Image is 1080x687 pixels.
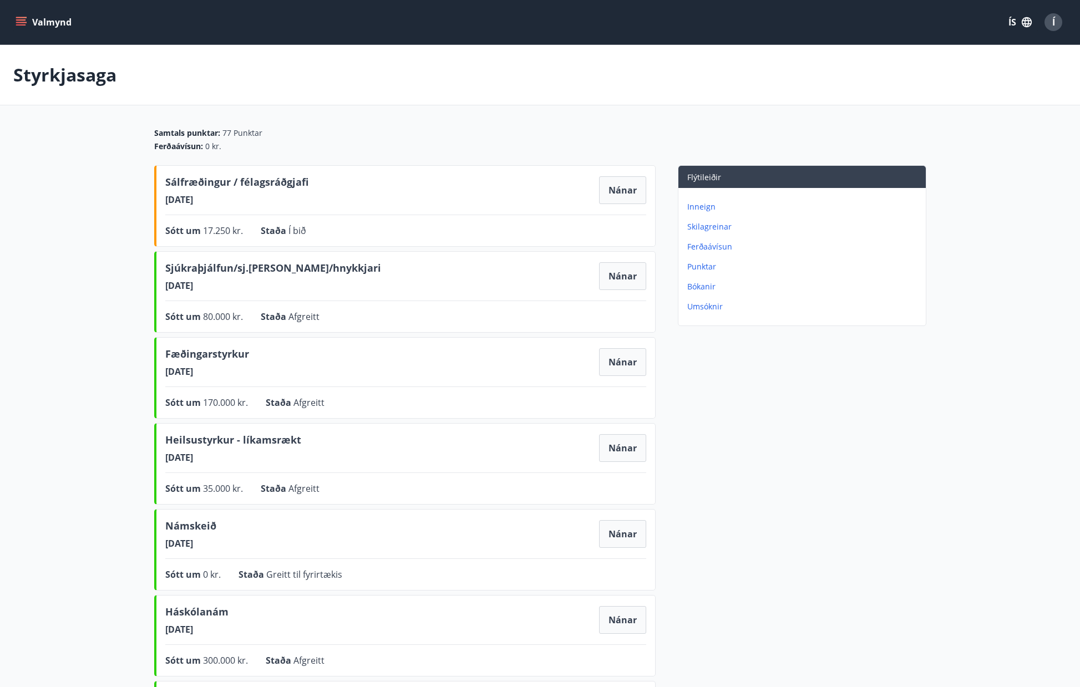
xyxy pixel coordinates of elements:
span: Háskólanám [165,604,229,623]
button: Nánar [599,434,646,462]
span: Fæðingarstyrkur [165,347,249,365]
button: menu [13,12,76,32]
span: Staða [261,311,288,323]
p: Punktar [687,261,921,272]
span: Staða [266,396,293,409]
span: Afgreitt [293,396,324,409]
span: Heilsustyrkur - líkamsrækt [165,432,301,451]
p: Bókanir [687,281,921,292]
span: [DATE] [165,194,308,206]
span: [DATE] [165,279,381,292]
button: Nánar [599,176,646,204]
span: Afgreitt [288,482,320,495]
button: Nánar [599,262,646,290]
p: Umsóknir [687,301,921,312]
span: Sálfræðingur / félagsráðgjafi [165,175,308,194]
span: 17.250 kr. [203,225,243,237]
span: [DATE] [165,537,216,549]
span: Í [1052,16,1055,28]
p: Inneign [687,201,921,212]
span: Ferðaávísun : [154,141,203,152]
span: Staða [261,482,288,495]
span: Staða [266,654,293,666]
span: 0 kr. [205,141,221,152]
span: Afgreitt [293,654,324,666]
span: [DATE] [165,365,249,378]
span: Sótt um [165,654,203,666]
span: [DATE] [165,451,301,464]
span: Flýtileiðir [687,172,721,182]
span: 80.000 kr. [203,311,243,323]
span: 300.000 kr. [203,654,248,666]
span: Í bið [288,225,306,237]
span: Staða [261,225,288,237]
span: Sótt um [165,396,203,409]
button: ÍS [1002,12,1038,32]
span: 170.000 kr. [203,396,248,409]
button: Í [1040,9,1067,35]
p: Ferðaávísun [687,241,921,252]
button: Nánar [599,348,646,376]
span: Sótt um [165,482,203,495]
span: 0 kr. [203,568,221,581]
span: 35.000 kr. [203,482,243,495]
span: Afgreitt [288,311,320,323]
span: Staða [239,568,266,581]
span: 77 Punktar [222,128,262,139]
span: Sótt um [165,225,203,237]
span: Greitt til fyrirtækis [266,568,342,581]
button: Nánar [599,520,646,548]
p: Skilagreinar [687,221,921,232]
span: Sótt um [165,311,203,323]
p: Styrkjasaga [13,63,116,87]
span: [DATE] [165,623,229,635]
span: Samtals punktar : [154,128,220,139]
span: Sótt um [165,568,203,581]
button: Nánar [599,606,646,634]
span: Námskeið [165,518,216,537]
span: Sjúkraþjálfun/sj.[PERSON_NAME]/hnykkjari [165,261,381,279]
